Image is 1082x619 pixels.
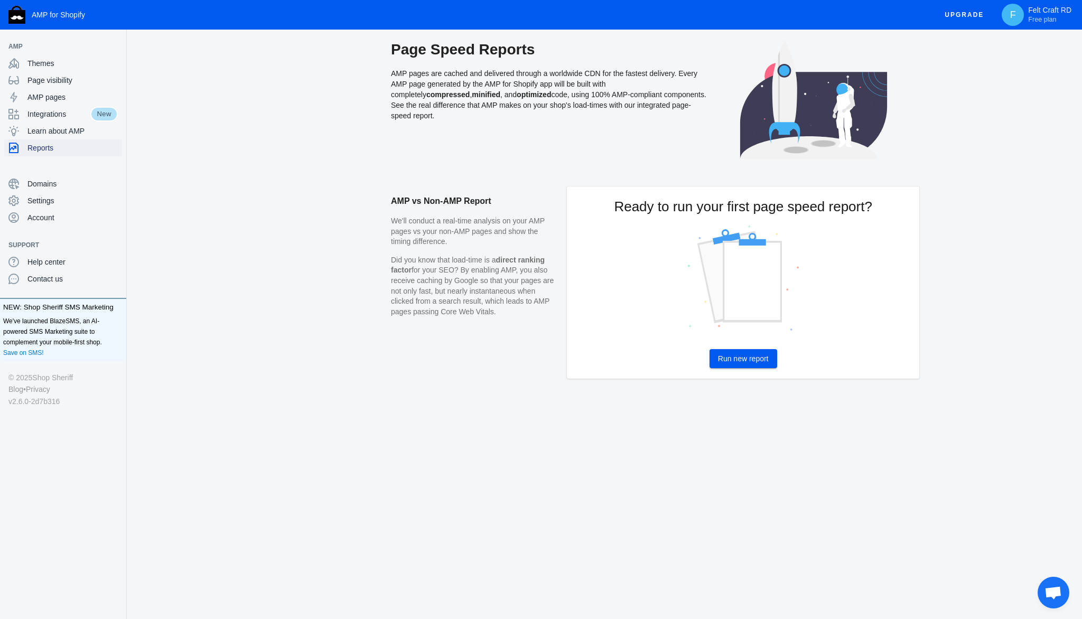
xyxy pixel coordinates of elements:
p: Felt Craft RD [1028,6,1071,24]
strong: minified [472,90,500,99]
a: Reports [4,139,122,156]
h2: Page Speed Reports [391,40,708,59]
span: Free plan [1028,15,1056,24]
a: Shop Sheriff [32,372,73,383]
span: Domains [27,179,118,189]
div: v2.6.0-2d7b316 [8,396,118,407]
a: Save on SMS! [3,348,44,358]
button: Add a sales channel [107,44,124,49]
a: Blog [8,383,23,395]
a: Themes [4,55,122,72]
a: IntegrationsNew [4,106,122,123]
span: Help center [27,257,118,267]
strong: optimized [517,90,551,99]
span: F [1008,10,1018,20]
p: We'll conduct a real-time analysis on your AMP pages vs your non-AMP pages and show the timing di... [391,216,556,247]
span: AMP pages [27,92,118,102]
p: Did you know that load-time is a for your SEO? By enabling AMP, you also receive caching by Googl... [391,255,556,317]
span: AMP [8,41,107,52]
span: Contact us [27,274,118,284]
a: Account [4,209,122,226]
div: © 2025 [8,372,118,383]
span: Integrations [27,109,90,119]
button: Add a sales channel [107,243,124,247]
span: Reports [27,143,118,153]
a: Settings [4,192,122,209]
div: AMP pages are cached and delivered through a worldwide CDN for the fastest delivery. Every AMP pa... [391,40,708,170]
span: Upgrade [945,5,984,24]
a: Domains [4,175,122,192]
a: Learn about AMP [4,123,122,139]
span: New [90,107,118,121]
button: Upgrade [936,5,992,25]
span: Themes [27,58,118,69]
div: • [8,383,118,395]
span: Run new report [718,354,769,363]
span: Support [8,240,107,250]
a: Contact us [4,270,122,287]
span: Account [27,212,118,223]
h2: AMP vs Non-AMP Report [391,186,556,216]
span: AMP for Shopify [32,11,85,19]
img: Shop Sheriff Logo [8,6,25,24]
h2: Ready to run your first page speed report? [577,197,909,216]
div: Open chat [1038,577,1069,608]
a: Page speed [23,156,122,171]
span: Settings [27,195,118,206]
span: Learn about AMP [27,126,118,136]
button: Run new report [710,349,777,368]
a: AMP pages [4,89,122,106]
span: Page speed [27,158,118,169]
span: Page visibility [27,75,118,86]
strong: compressed [426,90,470,99]
a: Privacy [26,383,50,395]
a: Page visibility [4,72,122,89]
